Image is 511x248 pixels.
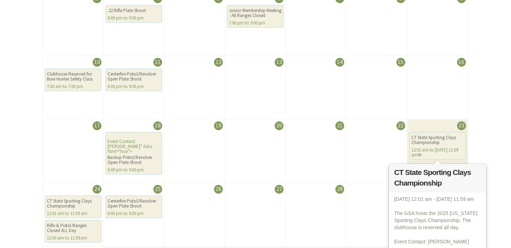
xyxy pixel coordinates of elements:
[153,58,162,67] div: 11
[275,185,284,194] div: 27
[153,185,162,194] div: 25
[108,167,160,172] div: 6:00 pm to 9:00 pm
[47,211,99,216] div: 12:01 am to 11:59 am
[108,211,160,216] div: 6:00 pm to 9:00 pm
[108,72,160,82] div: Centerfire Pistol/Revolver Open Plate Shoot
[93,121,101,130] div: 17
[214,185,223,194] div: 26
[411,148,464,158] div: 12:01 am to [DATE] 11:59 am
[105,132,162,175] div: Event Contact: [PERSON_NAME]" data-html="true">
[108,155,160,165] div: Backup Pistol/Revolver Open Plate Shoot
[396,121,405,130] div: 22
[396,58,405,67] div: 15
[47,84,99,89] div: 7:00 am to 7:00 pm
[47,236,99,241] div: 12:00 am to 11:59 pm
[47,72,99,82] div: Clubhouse Reserved for Bow Hunter Safety Class
[411,135,464,145] div: CT State Sporting Clays Championship
[335,58,344,67] div: 14
[108,199,160,209] div: Centerfire Pistol/Revolver Open Plate Shoot
[389,164,486,193] h3: CT State Sporting Clays Championship
[47,199,99,209] div: CT State Sporting Clays Championship
[214,58,223,67] div: 12
[93,58,101,67] div: 10
[335,121,344,130] div: 21
[214,121,223,130] div: 19
[108,84,160,89] div: 6:00 pm to 9:00 pm
[108,8,160,13] div: .22 Rifle Plate Shoot
[335,185,344,194] div: 28
[47,223,99,233] div: Rifle & Pistol Ranges Closed ALL Day
[275,58,284,67] div: 13
[153,121,162,130] div: 18
[229,8,281,18] div: Junior Membership Meeting - All Ranges Closed
[108,16,160,21] div: 6:00 pm to 9:00 pm
[457,121,466,130] div: 23
[457,58,466,67] div: 16
[93,185,101,194] div: 24
[229,21,281,26] div: 7:00 pm to 9:00 pm
[275,121,284,130] div: 20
